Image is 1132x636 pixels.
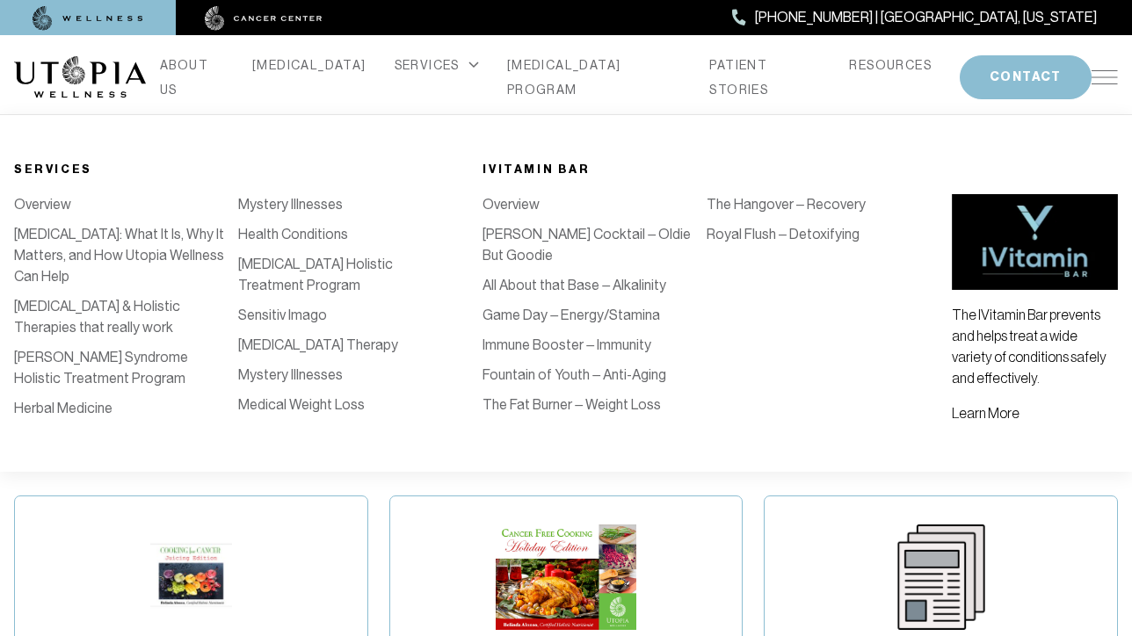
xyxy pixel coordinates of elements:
a: [MEDICAL_DATA] Therapy [238,336,398,353]
a: The Fat Burner – Weight Loss [483,396,661,413]
img: vitamin bar [952,194,1118,290]
a: Fountain of Youth – Anti-Aging [483,366,666,383]
a: Health Conditions [238,226,348,242]
a: [MEDICAL_DATA] PROGRAM [507,53,682,102]
a: Overview [14,196,71,213]
a: IV Vitamin Therapy [461,196,576,213]
a: Medical Weight Loss [238,396,365,413]
img: icon-hamburger [1092,70,1118,84]
a: The Hangover – Recovery [707,196,866,213]
a: [PERSON_NAME] Cocktail – Oldie But Goodie [483,226,691,264]
span: [PHONE_NUMBER] | [GEOGRAPHIC_DATA], [US_STATE] [755,6,1097,29]
a: ABOUT US [160,53,224,102]
a: [MEDICAL_DATA] [461,285,567,302]
div: iVitamin Bar [483,159,930,180]
img: Articles [889,524,994,630]
img: Cancer Free Cooking eBook [496,524,637,630]
a: Mystery Illnesses [238,196,343,213]
a: [PHONE_NUMBER] | [GEOGRAPHIC_DATA], [US_STATE] [732,6,1097,29]
a: Game Day – Energy/Stamina [483,307,660,323]
a: Sensitiv Imago [238,307,327,323]
a: Overview [483,196,540,213]
img: logo [14,56,146,98]
a: Bio-Identical Hormones [461,315,606,332]
a: Herbal Medicine [14,400,112,416]
a: [MEDICAL_DATA]: What It Is, Why It Matters, and How Utopia Wellness Can Help [14,226,224,285]
div: SERVICES [395,53,479,77]
img: Juicing eBook [150,524,232,630]
img: cancer center [205,6,323,31]
a: [MEDICAL_DATA] Holistic Treatment Program [238,256,393,293]
a: PATIENT STORIES [709,53,821,102]
img: wellness [33,6,143,31]
a: All About that Base – Alkalinity [483,277,666,293]
a: RESOURCES [849,53,932,77]
a: [MEDICAL_DATA] & Holistic Therapies that really work [14,298,180,336]
a: Detoxification [461,226,548,242]
a: [MEDICAL_DATA] [461,256,567,272]
div: Services [14,159,461,180]
a: Immune Booster – Immunity [483,336,651,353]
a: Learn More [952,405,1020,421]
a: [PERSON_NAME] Syndrome Holistic Treatment Program [14,349,188,387]
a: Royal Flush – Detoxifying [707,226,860,242]
p: The IVitamin Bar prevents and helps treat a wide variety of conditions safely and effectively. [952,304,1118,388]
a: [MEDICAL_DATA] [252,53,366,77]
a: Mystery Illnesses [238,366,343,383]
button: CONTACT [960,55,1092,99]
